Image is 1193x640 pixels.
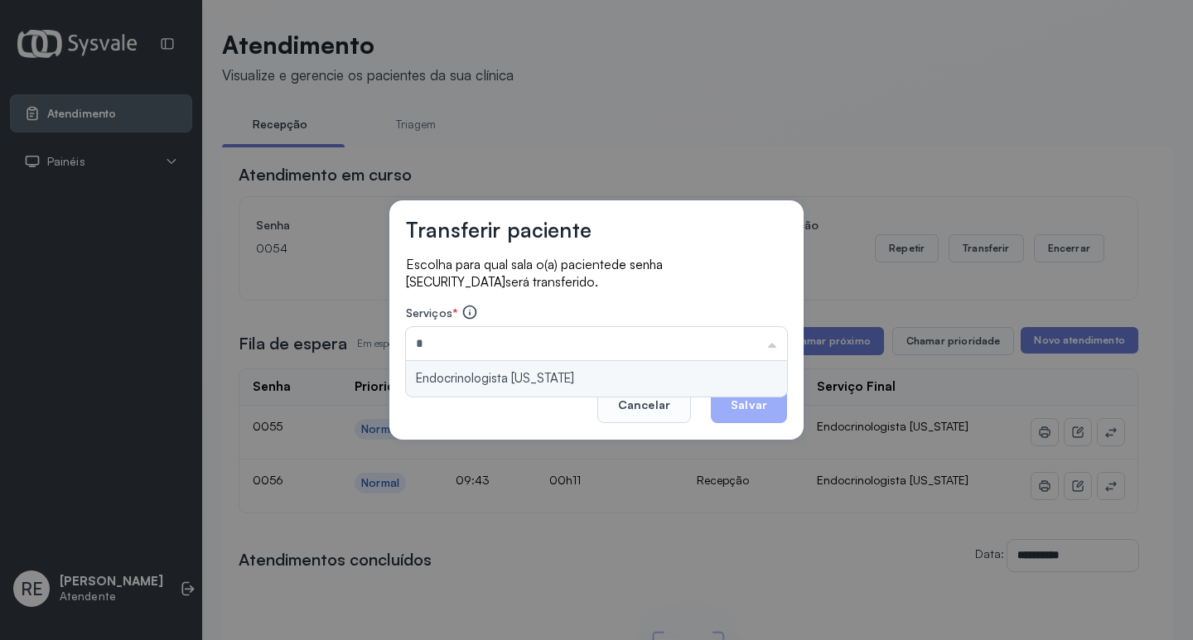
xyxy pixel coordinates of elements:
span: de senha [SECURITY_DATA] [406,257,663,290]
button: Salvar [711,387,787,423]
button: Cancelar [597,387,691,423]
li: Endocrinologista [US_STATE] [406,361,787,397]
h3: Transferir paciente [406,217,592,243]
p: Escolha para qual sala o(a) paciente será transferido. [406,256,787,291]
span: Serviços [406,306,452,320]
